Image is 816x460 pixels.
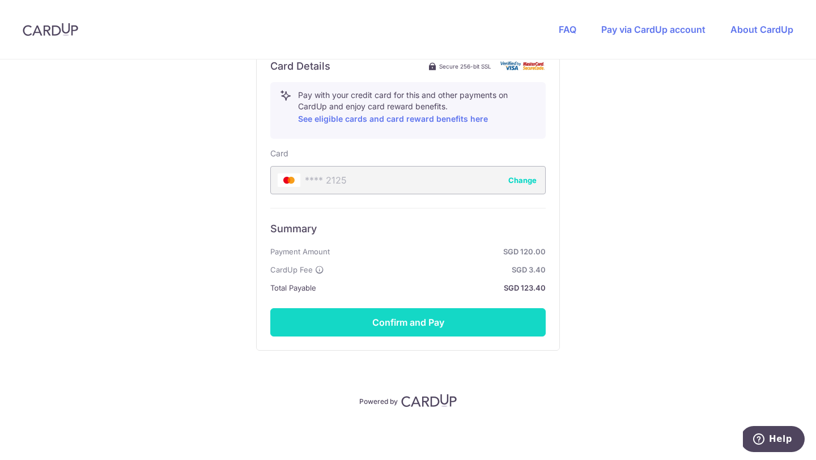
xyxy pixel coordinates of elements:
strong: SGD 123.40 [321,281,546,295]
button: Change [508,174,537,186]
a: Pay via CardUp account [601,24,705,35]
img: card secure [500,61,546,71]
span: Payment Amount [270,245,330,258]
p: Pay with your credit card for this and other payments on CardUp and enjoy card reward benefits. [298,90,536,126]
h6: Summary [270,222,546,236]
a: FAQ [559,24,576,35]
strong: SGD 120.00 [334,245,546,258]
p: Powered by [359,395,398,406]
strong: SGD 3.40 [329,263,546,276]
span: CardUp Fee [270,263,313,276]
a: About CardUp [730,24,793,35]
iframe: Opens a widget where you can find more information [743,426,805,454]
h6: Card Details [270,59,330,73]
label: Card [270,148,288,159]
span: Secure 256-bit SSL [439,62,491,71]
span: Total Payable [270,281,316,295]
a: See eligible cards and card reward benefits here [298,114,488,123]
img: CardUp [23,23,78,36]
button: Confirm and Pay [270,308,546,337]
img: CardUp [401,394,457,407]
